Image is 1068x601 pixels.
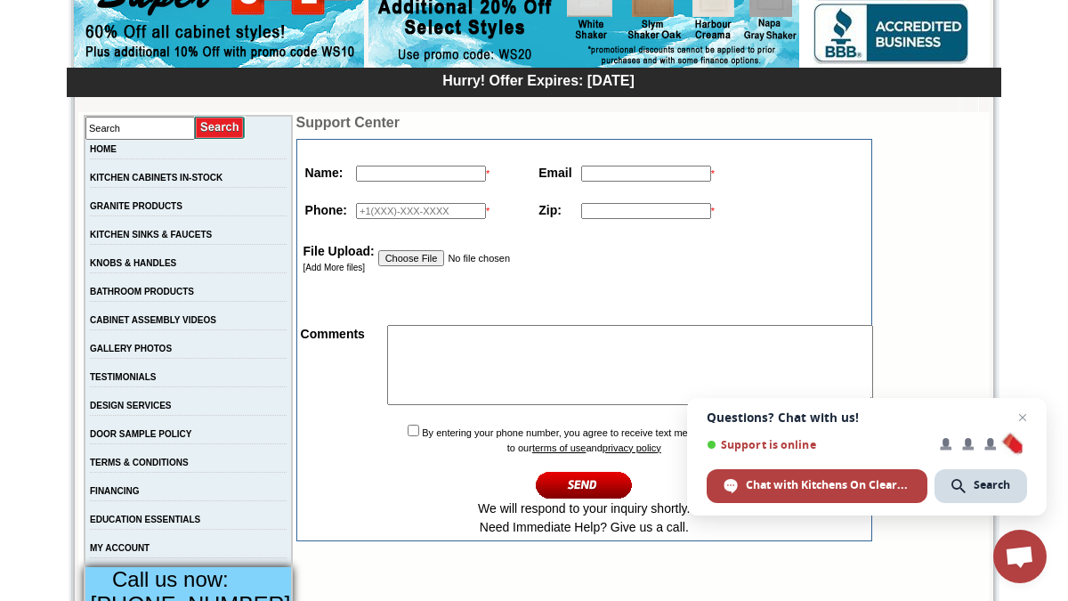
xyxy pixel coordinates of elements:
[195,116,246,140] input: Submit
[90,543,150,553] a: MY ACCOUNT
[90,258,176,268] a: KNOBS & HANDLES
[90,372,156,382] a: TESTIMONIALS
[90,486,140,496] a: FINANCING
[90,401,172,410] a: DESIGN SERVICES
[538,203,562,217] strong: Zip:
[301,327,365,341] strong: Comments
[303,244,375,258] strong: File Upload:
[90,458,189,467] a: TERMS & CONDITIONS
[76,70,1001,89] div: Hurry! Offer Expires: [DATE]
[90,429,191,439] a: DOOR SAMPLE POLICY
[536,470,633,499] input: Continue
[603,443,661,453] a: privacy policy
[90,201,182,211] a: GRANITE PRODUCTS
[993,530,1047,583] div: Open chat
[707,438,927,451] span: Support is online
[934,469,1027,503] div: Search
[90,287,194,296] a: BATHROOM PRODUCTS
[1012,407,1033,428] span: Close chat
[90,173,222,183] a: KITCHEN CABINETS IN-STOCK
[974,477,1010,493] span: Search
[299,420,870,539] td: By entering your phone number, you agree to receive text messages according to our and
[707,410,1027,425] span: Questions? Chat with us!
[356,203,486,219] input: +1(XXX)-XXX-XXXX
[538,166,571,180] strong: Email
[112,567,229,591] span: Call us now:
[90,144,117,154] a: HOME
[90,344,172,353] a: GALLERY PHOTOS
[303,263,365,272] a: [Add More files]
[90,515,200,524] a: EDUCATION ESSENTIALS
[707,469,927,503] div: Chat with Kitchens On Clearance
[746,477,910,493] span: Chat with Kitchens On Clearance
[305,166,344,180] strong: Name:
[296,115,872,131] td: Support Center
[305,203,347,217] strong: Phone:
[90,230,212,240] a: KITCHEN SINKS & FAUCETS
[478,501,690,534] span: We will respond to your inquiry shortly. Need Immediate Help? Give us a call.
[90,315,216,325] a: CABINET ASSEMBLY VIDEOS
[532,443,587,453] a: terms of use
